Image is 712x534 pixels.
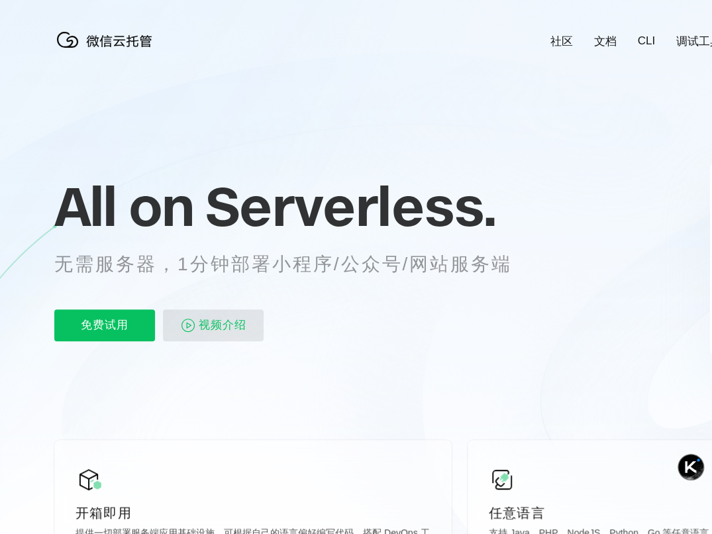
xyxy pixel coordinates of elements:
[638,34,655,48] a: CLI
[180,317,196,333] img: video_play.svg
[199,309,246,341] span: 视频介绍
[205,173,496,239] span: Serverless.
[54,44,160,55] a: 微信云托管
[54,251,536,278] p: 无需服务器，1分钟部署小程序/公众号/网站服务端
[550,34,573,49] a: 社区
[76,504,431,522] p: 开箱即用
[594,34,617,49] a: 文档
[54,173,193,239] span: All on
[54,309,155,341] p: 免费试用
[54,27,160,53] img: 微信云托管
